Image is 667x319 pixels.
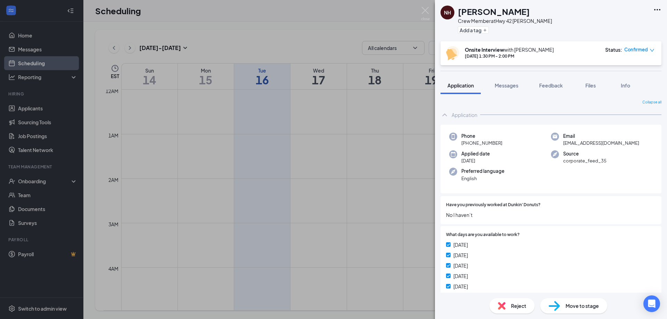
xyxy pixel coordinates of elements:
span: [DATE] [453,283,468,290]
span: English [461,175,504,182]
span: Reject [511,302,526,310]
button: PlusAdd a tag [458,26,489,34]
b: Onsite Interview [465,47,504,53]
span: corporate_feed_35 [563,157,607,164]
svg: Plus [483,28,487,32]
span: [DATE] [453,262,468,269]
span: Confirmed [624,46,648,53]
div: Status : [605,46,622,53]
span: Move to stage [566,302,599,310]
span: Applied date [461,150,490,157]
span: Feedback [539,82,563,89]
span: [DATE] [461,157,490,164]
span: Collapse all [642,100,661,105]
span: [DATE] [453,241,468,249]
span: Source [563,150,607,157]
h1: [PERSON_NAME] [458,6,530,17]
div: Crew Member at Hwy 42 [PERSON_NAME] [458,17,552,24]
span: [EMAIL_ADDRESS][DOMAIN_NAME] [563,140,639,146]
span: Phone [461,133,502,140]
span: [DATE] [453,251,468,259]
span: [DATE] [453,272,468,280]
div: with [PERSON_NAME] [465,46,554,53]
div: [DATE] 1:30 PM - 2:00 PM [465,53,554,59]
svg: Ellipses [653,6,661,14]
div: NH [444,9,451,16]
div: Open Intercom Messenger [643,295,660,312]
div: Application [452,111,477,118]
span: No I haven’t [446,211,656,219]
span: [PHONE_NUMBER] [461,140,502,146]
span: Files [585,82,596,89]
span: down [650,48,654,53]
span: Preferred language [461,168,504,175]
span: Email [563,133,639,140]
span: Application [447,82,474,89]
span: Messages [495,82,518,89]
span: What days are you available to work? [446,232,520,238]
span: Have you previously worked at Dunkin' Donuts? [446,202,541,208]
svg: ChevronUp [440,111,449,119]
span: Info [621,82,630,89]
